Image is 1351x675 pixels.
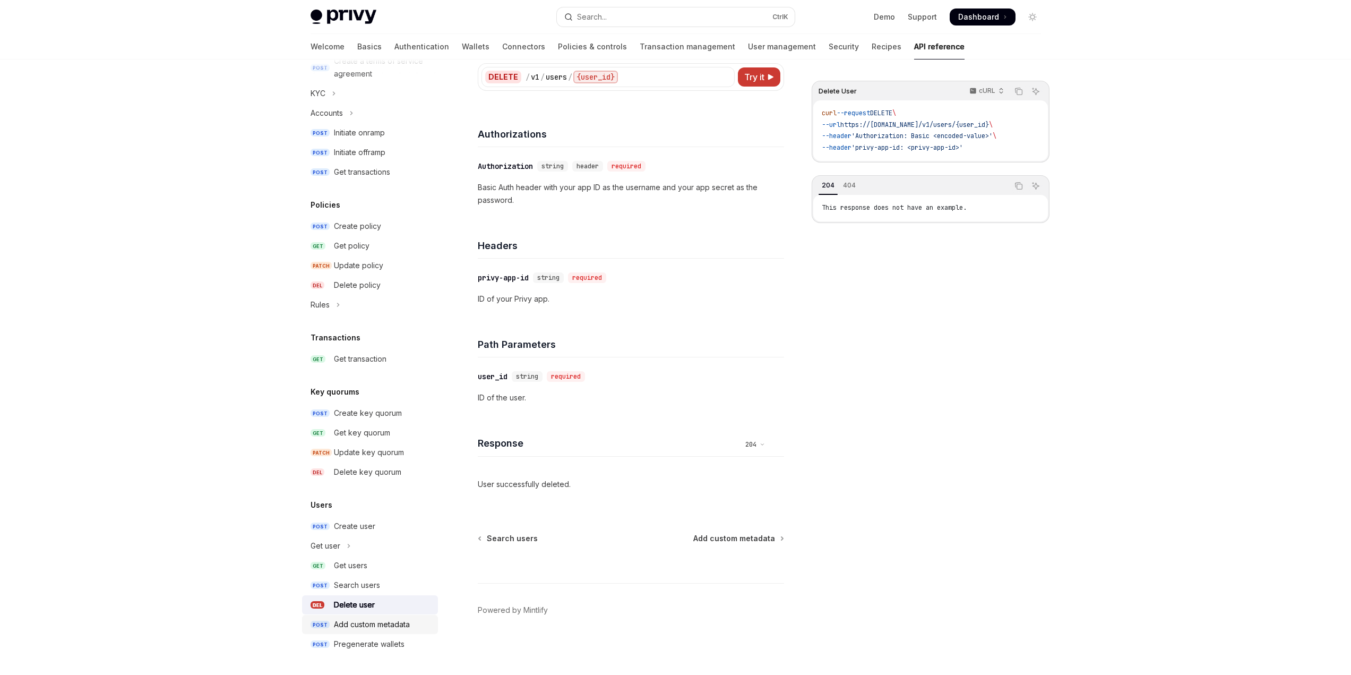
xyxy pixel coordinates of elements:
[334,279,381,292] div: Delete policy
[302,217,438,236] a: POSTCreate policy
[357,34,382,59] a: Basics
[607,161,646,172] div: required
[478,436,741,450] h4: Response
[819,87,857,96] span: Delete User
[819,179,838,192] div: 204
[822,109,837,117] span: curl
[640,34,735,59] a: Transaction management
[302,104,438,123] button: Toggle Accounts section
[485,71,521,83] div: DELETE
[745,440,756,449] span: 204
[302,443,438,462] a: PATCHUpdate key quorum
[577,11,607,23] div: Search...
[334,259,383,272] div: Update policy
[840,121,989,129] span: https://[DOMAIN_NAME]/v1/users/{user_id}
[744,71,764,83] span: Try it
[908,12,937,22] a: Support
[334,220,381,233] div: Create policy
[576,162,599,170] span: header
[311,562,325,570] span: GET
[478,391,784,404] p: ID of the user.
[311,468,324,476] span: DEL
[745,439,765,450] button: 204
[822,203,967,212] span: This response does not have an example.
[334,126,385,139] div: Initiate onramp
[478,605,548,616] a: Powered by Mintlify
[311,386,359,398] h5: Key quorums
[478,181,784,207] p: Basic Auth header with your app ID as the username and your app secret as the password.
[993,132,996,140] span: \
[851,143,963,152] span: 'privy-app-id: <privy-app-id>'
[302,295,438,314] button: Toggle Rules section
[311,621,330,629] span: POST
[526,72,530,82] div: /
[302,236,438,255] a: GETGet policy
[311,523,330,531] span: POST
[772,13,788,21] span: Ctrl K
[334,240,369,252] div: Get policy
[311,199,340,211] h5: Policies
[478,478,784,491] p: User successfully deleted.
[874,12,895,22] a: Demo
[302,517,438,536] a: POSTCreate user
[334,466,401,479] div: Delete key quorum
[302,349,438,369] a: GETGet transaction
[478,127,784,141] h4: Authorizations
[568,72,572,82] div: /
[302,143,438,162] a: POSTInitiate offramp
[311,10,376,24] img: light logo
[302,463,438,482] a: DELDelete key quorum
[334,446,404,459] div: Update key quorum
[311,168,330,176] span: POST
[1029,179,1043,193] button: Ask AI
[334,146,385,159] div: Initiate offramp
[963,82,1009,100] button: cURL
[989,121,993,129] span: \
[311,449,332,457] span: PATCH
[573,71,618,83] div: {user_id}
[311,262,332,270] span: PATCH
[837,109,870,117] span: --request
[302,84,438,103] button: Toggle KYC section
[540,72,545,82] div: /
[872,34,901,59] a: Recipes
[914,34,965,59] a: API reference
[541,162,564,170] span: string
[516,372,538,381] span: string
[302,256,438,275] a: PATCHUpdate policy
[870,109,892,117] span: DELETE
[851,132,993,140] span: 'Authorization: Basic <encoded-value>'
[557,7,795,27] button: Open search
[822,132,851,140] span: --header
[478,371,507,382] div: user_id
[302,536,438,556] button: Toggle Get user section
[334,599,375,611] div: Delete user
[334,638,405,651] div: Pregenerate wallets
[302,423,438,442] a: GETGet key quorum
[334,407,402,420] div: Create key quorum
[302,404,438,423] a: POSTCreate key quorum
[479,533,538,544] a: Search users
[311,540,340,552] div: Get user
[311,582,330,589] span: POST
[334,353,386,365] div: Get transaction
[478,272,529,283] div: privy-app-id
[311,298,330,311] div: Rules
[311,107,343,119] div: Accounts
[311,429,325,437] span: GET
[311,640,330,648] span: POST
[311,331,360,344] h5: Transactions
[311,601,324,609] span: DEL
[302,635,438,654] a: POSTPregenerate wallets
[302,595,438,614] a: DELDelete user
[568,272,606,283] div: required
[311,409,330,417] span: POST
[829,34,859,59] a: Security
[958,12,999,22] span: Dashboard
[311,34,345,59] a: Welcome
[979,87,995,95] p: cURL
[487,533,538,544] span: Search users
[738,67,780,87] button: Try it
[822,121,840,129] span: --url
[334,520,375,533] div: Create user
